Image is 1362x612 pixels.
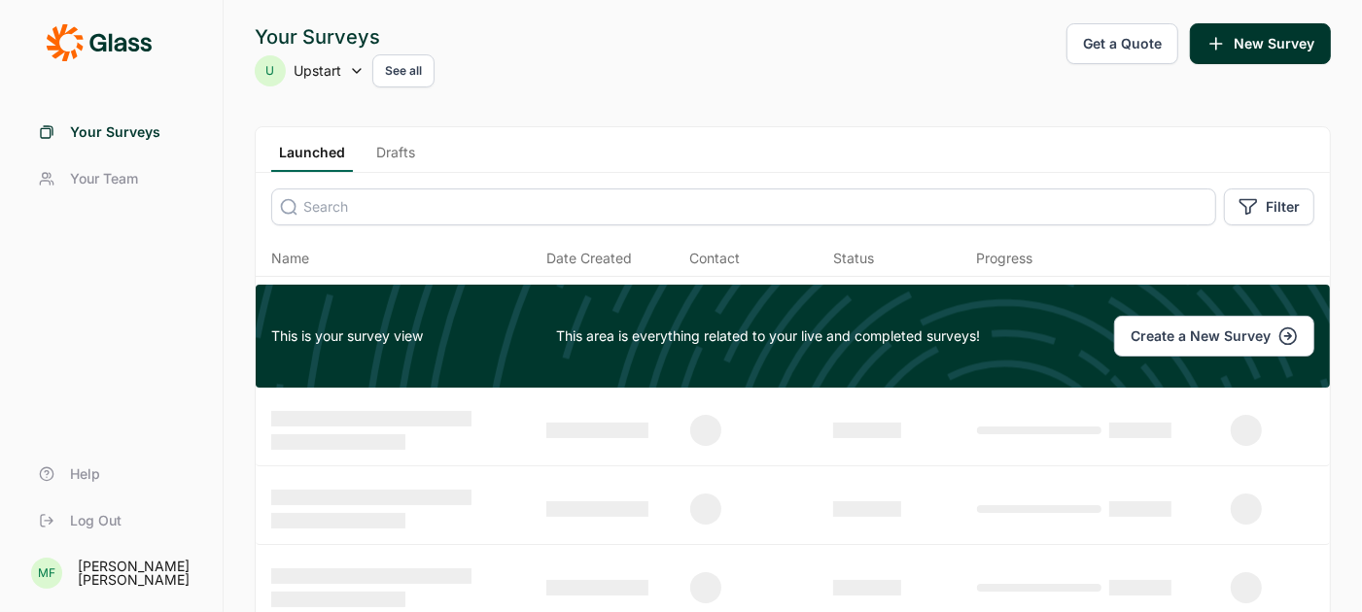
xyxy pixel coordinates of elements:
div: Contact [690,249,741,268]
input: Search [271,188,1216,225]
button: New Survey [1190,23,1331,64]
span: This is your survey view [271,326,423,346]
button: Get a Quote [1066,23,1178,64]
span: Name [271,249,309,268]
span: Filter [1266,197,1300,217]
span: Your Team [70,169,138,188]
span: Help [70,464,100,484]
div: MF [31,558,62,589]
button: Create a New Survey [1114,316,1314,357]
div: Your Surveys [255,23,435,51]
span: Log Out [70,511,122,530]
div: U [255,55,286,86]
button: See all [372,54,435,87]
a: Launched [271,143,353,172]
span: Date Created [546,249,632,268]
span: Upstart [294,61,341,81]
a: Drafts [368,143,423,172]
div: [PERSON_NAME] [PERSON_NAME] [78,560,199,587]
button: Filter [1224,188,1314,225]
div: Status [833,249,874,268]
p: This area is everything related to your live and completed surveys! [557,326,981,346]
div: Progress [977,249,1033,268]
span: Your Surveys [70,122,160,142]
